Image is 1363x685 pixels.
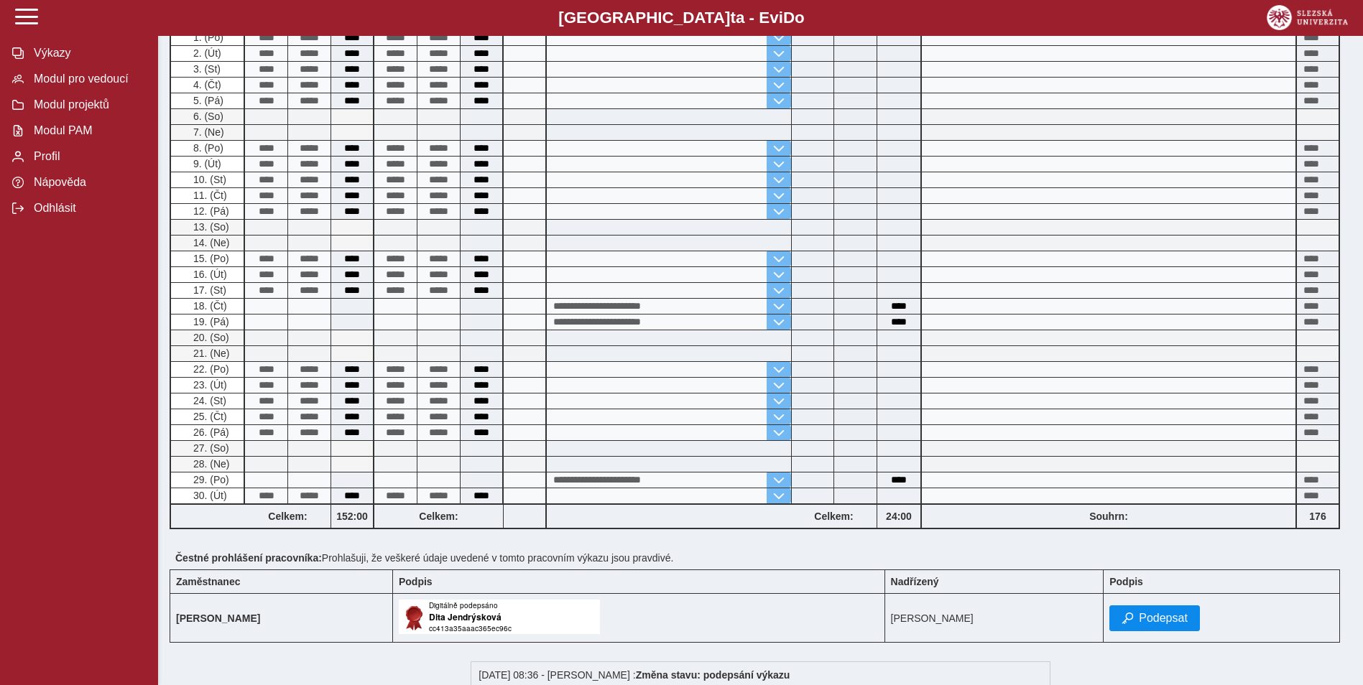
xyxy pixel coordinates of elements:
span: Modul projektů [29,98,146,111]
span: D [783,9,795,27]
span: 14. (Ne) [190,237,230,248]
span: 7. (Ne) [190,126,224,138]
span: 9. (Út) [190,158,221,169]
span: 2. (Út) [190,47,221,59]
span: 15. (Po) [190,253,229,264]
span: 3. (St) [190,63,221,75]
b: 24:00 [877,511,920,522]
span: 23. (Út) [190,379,227,391]
span: 17. (St) [190,284,226,296]
td: [PERSON_NAME] [884,594,1104,643]
span: t [730,9,735,27]
b: 152:00 [331,511,373,522]
span: 1. (Po) [190,32,223,43]
span: 11. (Čt) [190,190,227,201]
span: Modul pro vedoucí [29,73,146,85]
b: Podpis [399,576,433,587]
b: Celkem: [791,511,877,522]
span: 21. (Ne) [190,348,230,359]
span: 6. (So) [190,111,223,122]
span: 28. (Ne) [190,458,230,470]
b: Celkem: [374,511,503,522]
span: 29. (Po) [190,474,229,485]
span: 26. (Pá) [190,427,229,438]
span: 8. (Po) [190,142,223,154]
span: 20. (So) [190,332,229,343]
span: 24. (St) [190,395,226,406]
span: Nápověda [29,176,146,189]
b: [PERSON_NAME] [176,612,260,624]
b: Zaměstnanec [176,576,240,587]
span: 10. (St) [190,174,226,185]
span: 18. (Čt) [190,300,227,312]
b: [GEOGRAPHIC_DATA] a - Evi [43,9,1320,27]
span: 25. (Čt) [190,411,227,422]
span: 12. (Pá) [190,205,229,217]
b: 176 [1297,511,1339,522]
span: 27. (So) [190,442,229,454]
span: Modul PAM [29,124,146,137]
span: o [795,9,805,27]
b: Celkem: [245,511,331,522]
img: logo_web_su.png [1267,5,1348,30]
span: Odhlásit [29,202,146,215]
span: Výkazy [29,47,146,60]
span: Podepsat [1139,612,1188,625]
img: Digitálně podepsáno uživatelem [399,600,600,634]
span: 13. (So) [190,221,229,233]
b: Nadřízený [891,576,939,587]
span: 19. (Pá) [190,316,229,327]
div: Prohlašuji, že veškeré údaje uvedené v tomto pracovním výkazu jsou pravdivé. [170,546,1352,569]
span: 16. (Út) [190,269,227,280]
b: Podpis [1109,576,1143,587]
b: Změna stavu: podepsání výkazu [636,669,790,681]
b: Souhrn: [1089,511,1128,522]
b: Čestné prohlášení pracovníka: [175,552,322,564]
button: Podepsat [1109,605,1200,631]
span: Profil [29,150,146,163]
span: 30. (Út) [190,490,227,501]
span: 22. (Po) [190,363,229,375]
span: 5. (Pá) [190,95,223,106]
span: 4. (Čt) [190,79,221,90]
